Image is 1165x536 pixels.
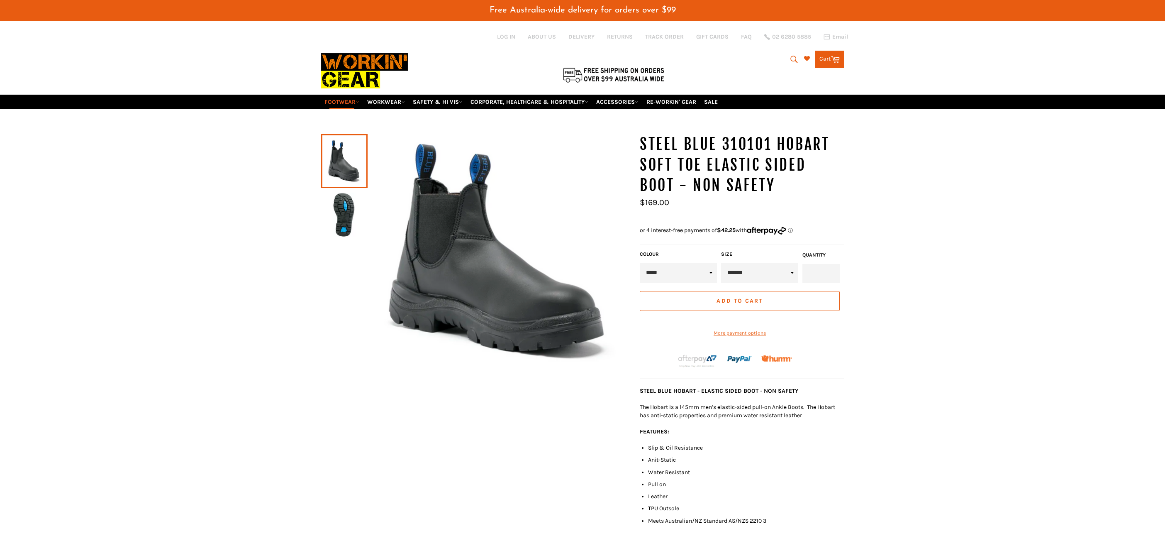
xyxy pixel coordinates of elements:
[364,95,408,109] a: WORKWEAR
[677,354,718,368] img: Afterpay-Logo-on-dark-bg_large.png
[640,404,835,419] span: The Hobart is a 145mm men’s elastic-sided pull-on Ankle Boots. The Hobart has anti-static propert...
[648,517,766,524] span: Meets Australian/NZ Standard AS/NZS 2210 3
[815,51,844,68] a: Cart
[640,134,844,196] h1: STEEL BLUE 310101 HOBART Soft Toe Elastic Sided Boot - Non Safety
[528,33,556,41] a: ABOUT US
[562,66,665,83] img: Flat $9.95 shipping Australia wide
[497,33,515,40] a: Log in
[741,33,752,41] a: FAQ
[640,428,669,435] strong: FEATURES:
[648,444,844,452] li: Slip & Oil Resistance
[802,252,840,259] label: Quantity
[701,95,721,109] a: SALE
[648,469,690,476] span: Water Resistant
[640,291,840,311] button: Add to Cart
[409,95,466,109] a: SAFETY & HI VIS
[832,34,848,40] span: Email
[325,192,363,238] img: STEEL BLUE 312101 HOBART ELASTIC SIDED BOOT - Workin' Gear
[643,95,699,109] a: RE-WORKIN' GEAR
[467,95,592,109] a: CORPORATE, HEALTHCARE & HOSPITALITY
[607,33,633,41] a: RETURNS
[648,493,668,500] span: Leather
[640,330,840,337] a: More payment options
[727,347,752,372] img: paypal.png
[368,134,631,370] img: STEEL BLUE 312101 HOBART ELASTIC SIDED BOOT - Workin' Gear
[648,456,676,463] span: Anit-Static
[640,198,669,207] span: $169.00
[696,33,729,41] a: GIFT CARDS
[761,355,792,362] img: Humm_core_logo_RGB-01_300x60px_small_195d8312-4386-4de7-b182-0ef9b6303a37.png
[490,6,676,15] span: Free Australia-wide delivery for orders over $99
[717,297,763,304] span: Add to Cart
[648,481,666,488] span: Pull on
[648,504,844,512] li: TPU Outsole
[721,251,798,258] label: Size
[824,34,848,40] a: Email
[321,95,363,109] a: FOOTWEAR
[764,34,811,40] a: 02 6280 5885
[568,33,595,41] a: DELIVERY
[772,34,811,40] span: 02 6280 5885
[593,95,642,109] a: ACCESSORIES
[645,33,684,41] a: TRACK ORDER
[640,387,798,394] strong: STEEL BLUE HOBART - ELASTIC SIDED BOOT - NON SAFETY
[640,251,717,258] label: COLOUR
[321,47,408,94] img: Workin Gear leaders in Workwear, Safety Boots, PPE, Uniforms. Australia's No.1 in Workwear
